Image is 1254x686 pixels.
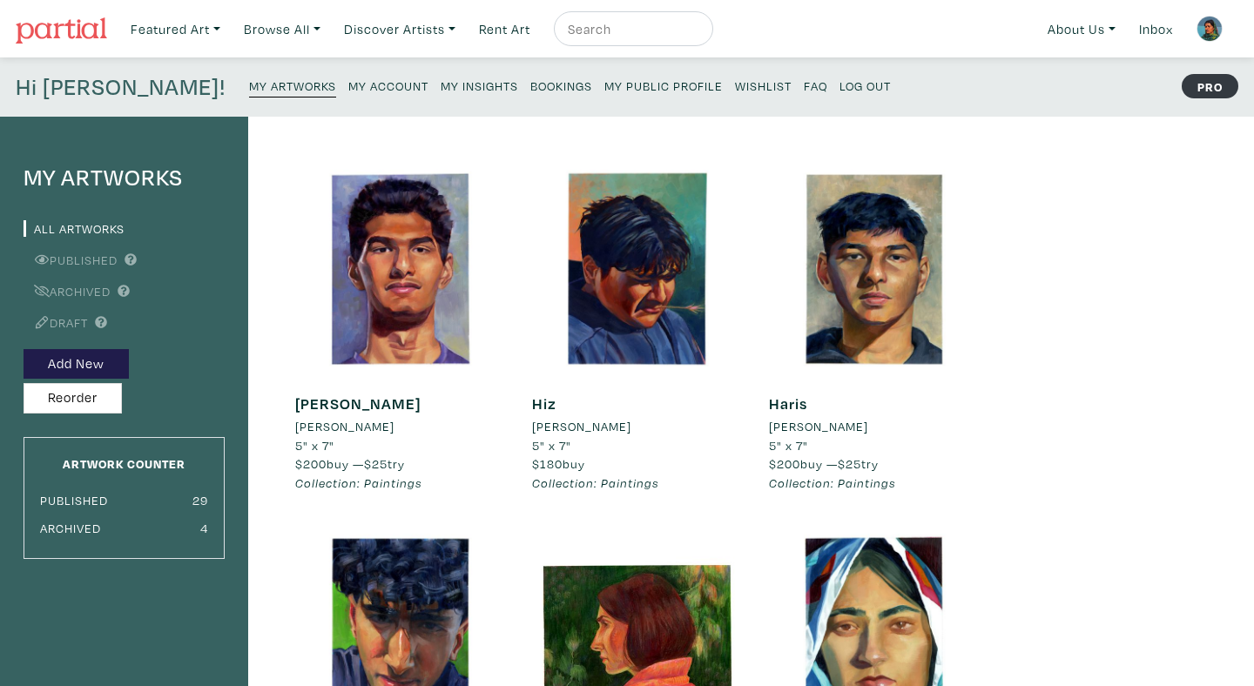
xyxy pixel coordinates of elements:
a: All Artworks [24,220,125,237]
a: [PERSON_NAME] [295,393,421,414]
span: buy — try [295,455,405,472]
h4: My Artworks [24,164,225,192]
small: My Public Profile [604,77,723,94]
small: Artwork Counter [63,455,185,472]
em: Collection: Paintings [295,474,422,491]
span: buy [532,455,585,472]
a: My Artworks [249,73,336,98]
small: Published [40,492,108,508]
a: About Us [1040,11,1123,47]
img: phpThumb.php [1197,16,1223,42]
a: Published [24,252,118,268]
a: Bookings [530,73,592,97]
a: [PERSON_NAME] [769,417,980,436]
span: $25 [364,455,388,472]
a: Wishlist [735,73,792,97]
span: $200 [295,455,327,472]
small: Wishlist [735,77,792,94]
li: [PERSON_NAME] [769,417,868,436]
span: $25 [838,455,861,472]
small: Archived [40,520,101,536]
a: Hiz [532,393,556,414]
small: 4 [200,520,208,536]
a: Featured Art [123,11,228,47]
small: My Account [348,77,428,94]
em: Collection: Paintings [532,474,659,491]
span: 5" x 7" [769,437,808,454]
small: 29 [192,492,208,508]
span: 5" x 7" [532,437,571,454]
a: [PERSON_NAME] [295,417,506,436]
span: $180 [532,455,563,472]
a: Archived [24,283,111,299]
a: Browse All [236,11,328,47]
a: Discover Artists [336,11,463,47]
a: Haris [769,393,807,414]
a: My Insights [441,73,518,97]
li: [PERSON_NAME] [295,417,394,436]
a: Log Out [839,73,891,97]
a: [PERSON_NAME] [532,417,743,436]
em: Collection: Paintings [769,474,896,491]
small: FAQ [804,77,827,94]
span: $200 [769,455,800,472]
a: Inbox [1131,11,1181,47]
small: Bookings [530,77,592,94]
small: Log Out [839,77,891,94]
a: My Public Profile [604,73,723,97]
li: [PERSON_NAME] [532,417,631,436]
small: My Artworks [249,77,336,94]
a: Draft [24,314,88,331]
strong: PRO [1182,74,1238,98]
small: My Insights [441,77,518,94]
span: 5" x 7" [295,437,334,454]
span: buy — try [769,455,879,472]
a: FAQ [804,73,827,97]
button: Reorder [24,383,122,414]
input: Search [566,18,697,40]
a: My Account [348,73,428,97]
a: Rent Art [471,11,538,47]
button: Add New [24,349,129,380]
h4: Hi [PERSON_NAME]! [16,73,226,101]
